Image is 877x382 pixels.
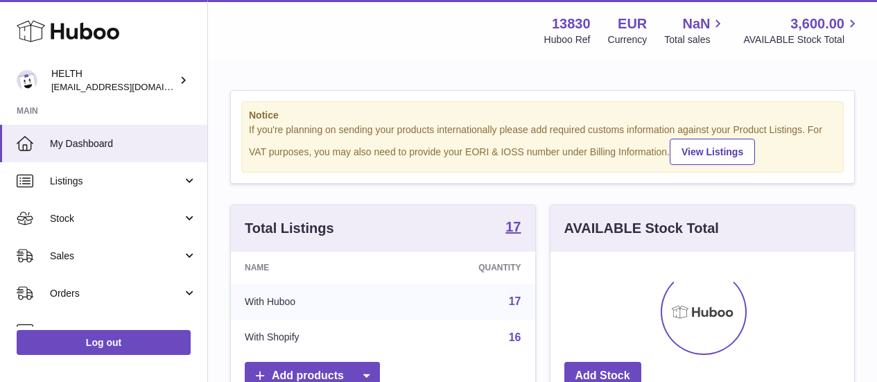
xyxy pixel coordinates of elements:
[505,220,521,236] a: 17
[245,219,334,238] h3: Total Listings
[790,15,844,33] span: 3,600.00
[231,252,394,284] th: Name
[743,33,860,46] span: AVAILABLE Stock Total
[743,15,860,46] a: 3,600.00 AVAILABLE Stock Total
[564,219,719,238] h3: AVAILABLE Stock Total
[618,15,647,33] strong: EUR
[664,15,726,46] a: NaN Total sales
[670,139,755,165] a: View Listings
[509,295,521,307] a: 17
[544,33,591,46] div: Huboo Ref
[608,33,648,46] div: Currency
[50,324,197,338] span: Usage
[249,109,836,122] strong: Notice
[509,331,521,343] a: 16
[50,137,197,150] span: My Dashboard
[50,250,182,263] span: Sales
[249,123,836,165] div: If you're planning on sending your products internationally please add required customs informati...
[552,15,591,33] strong: 13830
[231,284,394,320] td: With Huboo
[51,67,176,94] div: HELTH
[664,33,726,46] span: Total sales
[50,212,182,225] span: Stock
[50,175,182,188] span: Listings
[51,81,204,92] span: [EMAIL_ADDRESS][DOMAIN_NAME]
[17,330,191,355] a: Log out
[682,15,710,33] span: NaN
[50,287,182,300] span: Orders
[394,252,535,284] th: Quantity
[505,220,521,234] strong: 17
[17,70,37,91] img: internalAdmin-13830@internal.huboo.com
[231,320,394,356] td: With Shopify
